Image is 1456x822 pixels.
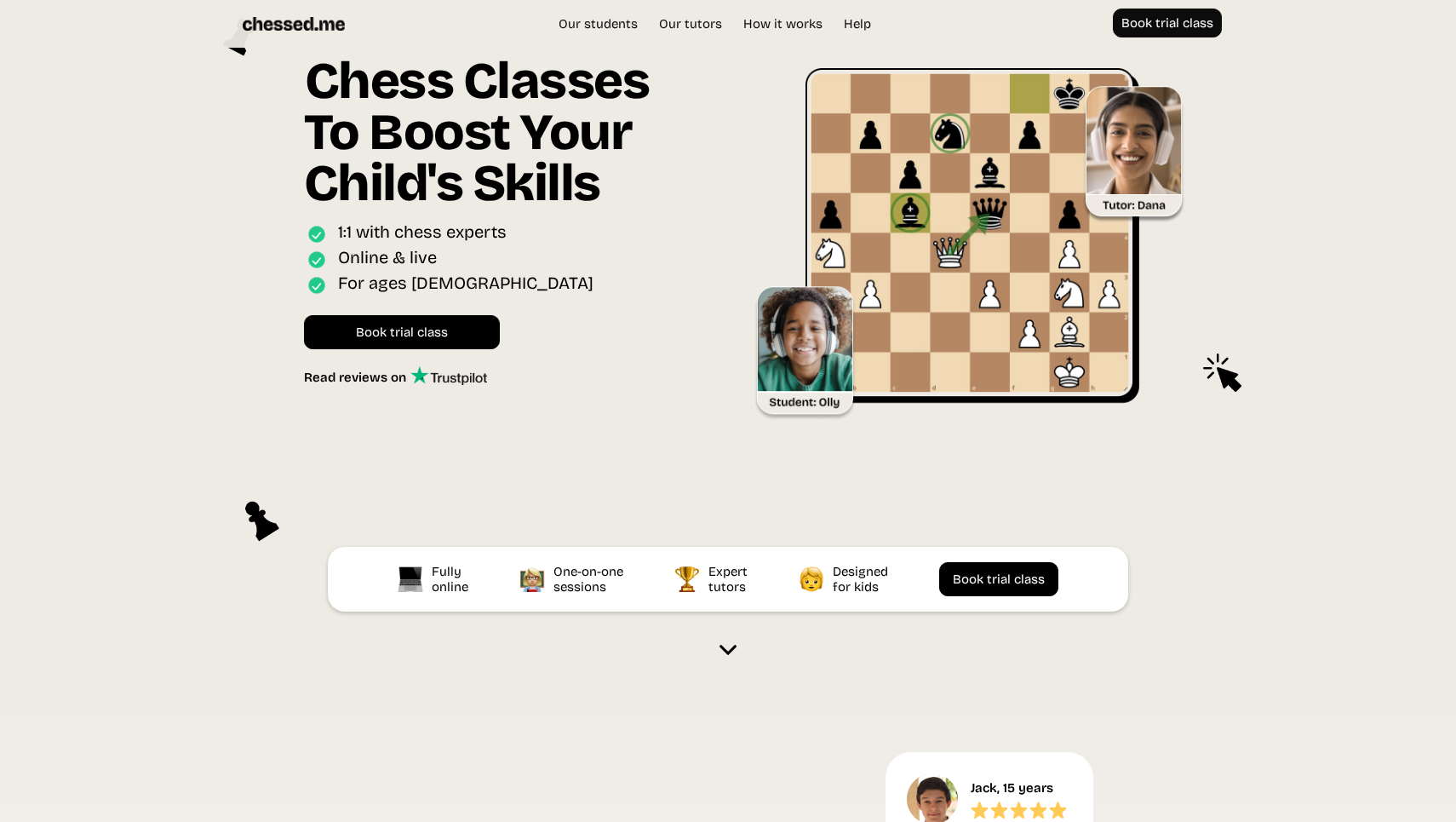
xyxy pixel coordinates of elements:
a: Book trial class [1113,9,1222,37]
a: Our tutors [651,15,731,32]
a: Help [835,15,880,32]
div: One-on-one sessions [553,564,628,595]
a: Book trial class [939,562,1058,596]
a: Our students [550,15,646,32]
div: For ages [DEMOGRAPHIC_DATA] [338,273,593,297]
div: Expert tutors [708,564,752,595]
div: Designed for kids [833,564,892,595]
div: 1:1 with chess experts [338,221,507,246]
a: How it works [735,15,831,32]
h1: Chess Classes To Boost Your Child's Skills [304,55,702,221]
div: Online & live [338,247,437,272]
a: Read reviews on [304,366,487,385]
div: Fully online [432,564,473,595]
div: Read reviews on [304,370,410,385]
div: Jack, 15 years [971,780,1058,796]
a: Book trial class [304,315,500,349]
